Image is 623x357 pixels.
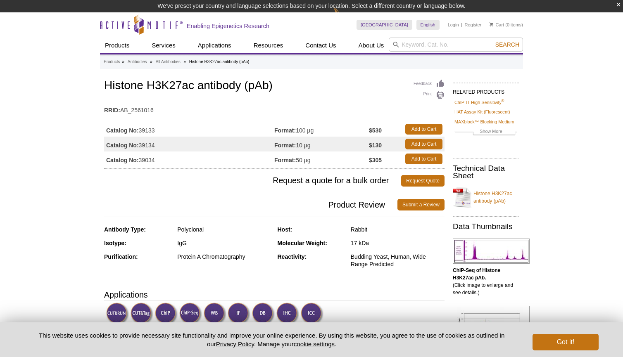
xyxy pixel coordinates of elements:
button: Got it! [533,334,599,350]
input: Keyword, Cat. No. [389,38,523,52]
div: Polyclonal [177,226,271,233]
a: [GEOGRAPHIC_DATA] [357,20,412,30]
img: Immunofluorescence Validated [228,303,250,325]
img: Histone H3K27ac antibody (pAb) tested by ChIP-Seq. [453,239,530,264]
img: Dot Blot Validated [252,303,275,325]
a: HAT Assay Kit (Fluorescent) [454,108,510,116]
img: Immunohistochemistry Validated [276,303,299,325]
strong: Format: [274,156,296,164]
strong: Catalog No: [106,127,139,134]
h3: Applications [104,288,445,301]
a: Privacy Policy [216,340,254,348]
td: 10 µg [274,137,369,151]
h1: Histone H3K27ac antibody (pAb) [104,79,445,93]
span: Product Review [104,199,397,210]
img: Western Blot Validated [204,303,226,325]
h2: Data Thumbnails [453,223,519,230]
button: Search [493,41,522,48]
strong: Antibody Type: [104,226,146,233]
a: Products [100,38,134,53]
td: AB_2561016 [104,102,445,115]
strong: $530 [369,127,382,134]
h2: Enabling Epigenetics Research [187,22,269,30]
span: Search [495,41,519,48]
strong: Format: [274,142,296,149]
li: » [183,59,186,64]
strong: $130 [369,142,382,149]
h2: Technical Data Sheet [453,165,519,180]
img: CUT&Tag Validated [131,303,153,325]
td: 39133 [104,122,274,137]
a: Applications [193,38,236,53]
a: Cart [490,22,504,28]
div: Protein A Chromatography [177,253,271,260]
strong: Purification: [104,253,138,260]
a: Print [414,90,445,99]
strong: Reactivity: [278,253,307,260]
p: This website uses cookies to provide necessary site functionality and improve your online experie... [24,331,519,348]
a: Add to Cart [405,139,442,149]
a: English [416,20,440,30]
img: Change Here [333,6,355,26]
a: Contact Us [300,38,341,53]
div: IgG [177,239,271,247]
img: Your Cart [490,22,493,26]
img: ChIP Validated [155,303,178,325]
sup: ® [502,99,504,103]
div: 17 kDa [351,239,445,247]
li: (0 items) [490,20,523,30]
a: All Antibodies [156,58,181,66]
strong: Catalog No: [106,156,139,164]
td: 50 µg [274,151,369,166]
a: ChIP-IT High Sensitivity® [454,99,504,106]
strong: Molecular Weight: [278,240,327,246]
td: 39134 [104,137,274,151]
a: Add to Cart [405,124,442,135]
h2: RELATED PRODUCTS [453,83,519,97]
strong: Catalog No: [106,142,139,149]
strong: Isotype: [104,240,126,246]
strong: RRID: [104,106,120,114]
strong: $305 [369,156,382,164]
a: Histone H3K27ac antibody (pAb) [453,185,519,210]
a: Resources [249,38,288,53]
a: Services [147,38,181,53]
a: Products [104,58,120,66]
img: ChIP-Seq Validated [179,303,202,325]
div: Budding Yeast, Human, Wide Range Predicted [351,253,445,268]
div: Rabbit [351,226,445,233]
li: » [150,59,152,64]
li: | [461,20,462,30]
button: cookie settings [294,340,335,348]
li: » [122,59,124,64]
td: 39034 [104,151,274,166]
a: Antibodies [128,58,147,66]
a: MAXblock™ Blocking Medium [454,118,514,125]
p: (Click image to enlarge and see details.) [453,267,519,296]
img: Immunocytochemistry Validated [301,303,323,325]
a: Show More [454,128,517,137]
strong: Host: [278,226,292,233]
a: Login [448,22,459,28]
a: About Us [354,38,389,53]
span: Request a quote for a bulk order [104,175,401,187]
a: Feedback [414,79,445,88]
a: Register [464,22,481,28]
strong: Format: [274,127,296,134]
img: CUT&RUN Validated [106,303,129,325]
a: Request Quote [401,175,445,187]
li: Histone H3K27ac antibody (pAb) [189,59,250,64]
a: Submit a Review [397,199,445,210]
a: Add to Cart [405,154,442,164]
b: ChIP-Seq of Histone H3K27ac pAb. [453,267,500,281]
td: 100 µg [274,122,369,137]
